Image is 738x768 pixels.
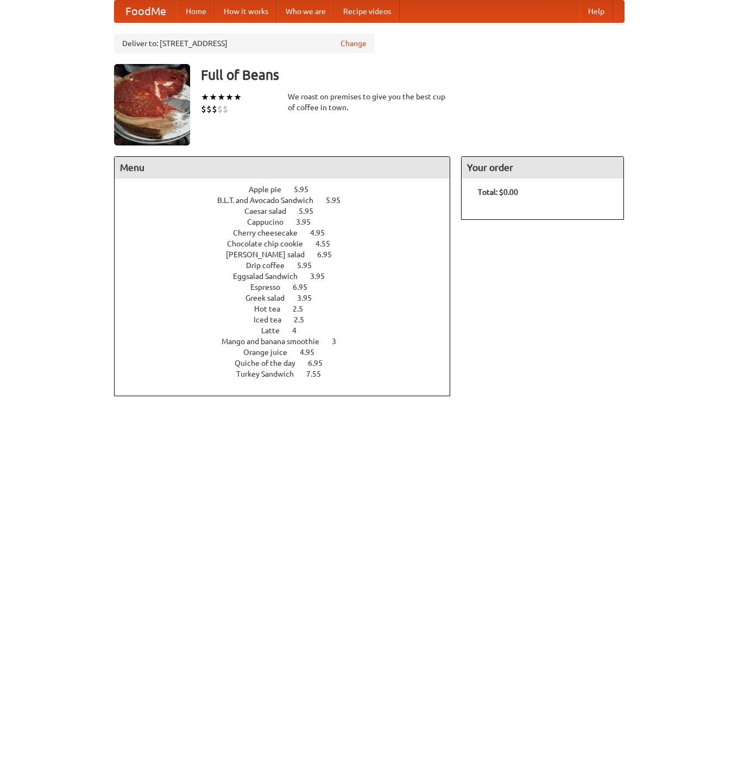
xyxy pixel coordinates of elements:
div: Deliver to: [STREET_ADDRESS] [114,34,375,53]
span: 5.95 [294,185,319,194]
a: Greek salad 3.95 [245,294,332,302]
a: Espresso 6.95 [250,283,327,291]
span: 6.95 [308,359,333,367]
a: Mango and banana smoothie 3 [222,337,356,346]
a: Chocolate chip cookie 4.55 [227,239,350,248]
span: Iced tea [254,315,292,324]
span: 4 [292,326,307,335]
li: ★ [201,91,209,103]
a: FoodMe [115,1,177,22]
span: Orange juice [243,348,298,357]
span: Drip coffee [246,261,295,270]
span: Mango and banana smoothie [222,337,330,346]
a: Change [340,38,367,49]
span: 4.95 [300,348,325,357]
li: ★ [217,91,225,103]
span: Greek salad [245,294,295,302]
a: Eggsalad Sandwich 3.95 [233,272,345,281]
span: 2.5 [293,304,314,313]
span: B.L.T. and Avocado Sandwich [217,196,324,205]
li: $ [217,103,223,115]
span: 3 [332,337,347,346]
li: $ [223,103,228,115]
li: $ [212,103,217,115]
span: 6.95 [293,283,318,291]
a: Drip coffee 5.95 [246,261,332,270]
a: How it works [215,1,277,22]
span: Latte [261,326,291,335]
h4: Your order [462,157,623,179]
a: Help [579,1,613,22]
span: 5.95 [326,196,351,205]
div: We roast on premises to give you the best cup of coffee in town. [288,91,451,113]
span: 4.95 [310,229,336,237]
a: Home [177,1,215,22]
a: Caesar salad 5.95 [244,207,333,215]
a: Turkey Sandwich 7.55 [236,370,341,378]
span: 5.95 [299,207,324,215]
li: $ [206,103,212,115]
span: Turkey Sandwich [236,370,305,378]
li: ★ [209,91,217,103]
span: 6.95 [317,250,343,259]
a: Apple pie 5.95 [249,185,329,194]
li: ★ [225,91,234,103]
span: Espresso [250,283,291,291]
span: 3.95 [310,272,336,281]
span: Eggsalad Sandwich [233,272,308,281]
h4: Menu [115,157,450,179]
a: Cherry cheesecake 4.95 [233,229,345,237]
a: Who we are [277,1,335,22]
span: Chocolate chip cookie [227,239,314,248]
a: Latte 4 [261,326,317,335]
h3: Full of Beans [201,64,625,86]
a: Quiche of the day 6.95 [235,359,343,367]
span: Cherry cheesecake [233,229,308,237]
a: [PERSON_NAME] salad 6.95 [226,250,352,259]
a: Cappucino 3.95 [247,218,331,226]
span: 3.95 [296,218,321,226]
li: $ [201,103,206,115]
a: Orange juice 4.95 [243,348,335,357]
span: 4.55 [316,239,341,248]
b: Total: $0.00 [478,188,518,196]
span: Cappucino [247,218,294,226]
span: Apple pie [249,185,292,194]
span: [PERSON_NAME] salad [226,250,316,259]
span: 7.55 [306,370,332,378]
span: Quiche of the day [235,359,306,367]
li: ★ [234,91,242,103]
span: Hot tea [254,304,291,313]
span: 5.95 [297,261,323,270]
a: B.L.T. and Avocado Sandwich 5.95 [217,196,361,205]
span: 2.5 [294,315,315,324]
a: Iced tea 2.5 [254,315,324,324]
img: angular.jpg [114,64,190,145]
a: Hot tea 2.5 [254,304,323,313]
a: Recipe videos [335,1,400,22]
span: 3.95 [297,294,323,302]
span: Caesar salad [244,207,297,215]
